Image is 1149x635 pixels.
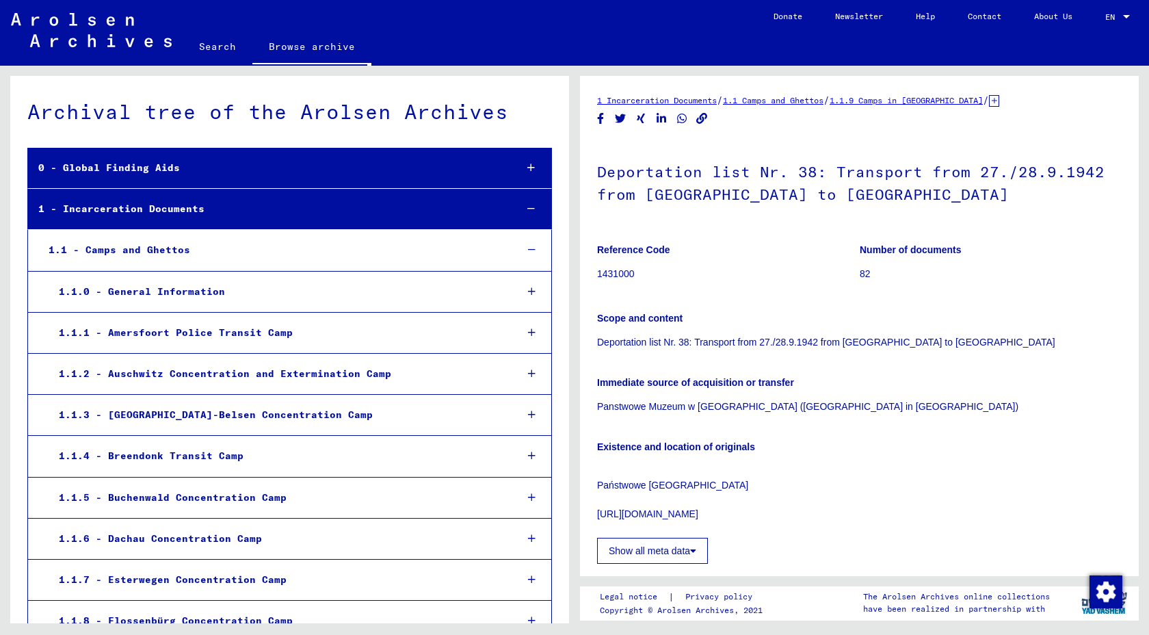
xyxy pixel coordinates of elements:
button: Share on Xing [634,110,648,127]
div: 1.1.0 - General Information [49,278,505,305]
div: 0 - Global Finding Aids [28,155,505,181]
a: Privacy policy [674,590,769,604]
a: Legal notice [600,590,668,604]
button: Share on Facebook [594,110,608,127]
span: / [983,94,989,106]
span: EN [1105,12,1120,22]
button: Copy link [695,110,709,127]
img: Change consent [1089,575,1122,608]
button: Previous page [966,569,993,597]
span: / [823,94,830,106]
b: Immediate source of acquisition or transfer [597,377,794,388]
button: Share on Twitter [613,110,628,127]
b: Number of documents [860,244,962,255]
div: 1.1.1 - Amersfoort Police Transit Camp [49,320,505,346]
div: 1.1.4 - Breendonk Transit Camp [49,443,505,469]
img: yv_logo.png [1079,586,1130,620]
div: 1.1.7 - Esterwegen Concentration Camp [49,567,505,593]
a: 1 Incarceration Documents [597,95,717,105]
b: Reference Code [597,244,670,255]
p: Copyright © Arolsen Archives, 2021 [600,604,769,617]
div: 1.1.5 - Buchenwald Concentration Camp [49,484,505,511]
div: 1.1.2 - Auschwitz Concentration and Extermination Camp [49,361,505,387]
div: Archival tree of the Arolsen Archives [27,96,552,127]
div: 1.1.3 - [GEOGRAPHIC_DATA]-Belsen Concentration Camp [49,402,505,428]
p: have been realized in partnership with [863,603,1050,615]
span: / [717,94,723,106]
button: First page [938,569,966,597]
button: Last page [1089,569,1116,597]
a: 1.1.9 Camps in [GEOGRAPHIC_DATA] [830,95,983,105]
button: Show all meta data [597,538,708,564]
h1: Deportation list Nr. 38: Transport from 27./28.9.1942 from [GEOGRAPHIC_DATA] to [GEOGRAPHIC_DATA] [597,140,1122,223]
p: The Arolsen Archives online collections [863,591,1050,603]
button: Share on LinkedIn [655,110,669,127]
p: Państwowe [GEOGRAPHIC_DATA] [URL][DOMAIN_NAME] [597,464,1122,521]
div: 1.1.8 - Flossenbürg Concentration Camp [49,608,505,634]
p: 82 [860,267,1122,281]
a: Browse archive [252,30,371,66]
div: | [600,590,769,604]
p: Panstwowe Muzeum w [GEOGRAPHIC_DATA] ([GEOGRAPHIC_DATA] in [GEOGRAPHIC_DATA]) [597,400,1122,414]
div: Change consent [1089,575,1122,608]
button: Next page [1061,569,1089,597]
div: 1.1 - Camps and Ghettos [38,237,505,263]
img: Arolsen_neg.svg [11,13,172,47]
p: Deportation list Nr. 38: Transport from 27./28.9.1942 from [GEOGRAPHIC_DATA] to [GEOGRAPHIC_DATA] [597,335,1122,350]
div: 1 - Incarceration Documents [28,196,505,222]
a: Search [183,30,252,63]
a: 1.1 Camps and Ghettos [723,95,823,105]
b: Scope and content [597,313,683,324]
div: 1.1.6 - Dachau Concentration Camp [49,526,505,552]
button: Share on WhatsApp [675,110,689,127]
p: 1431000 [597,267,859,281]
b: Existence and location of originals [597,441,755,452]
